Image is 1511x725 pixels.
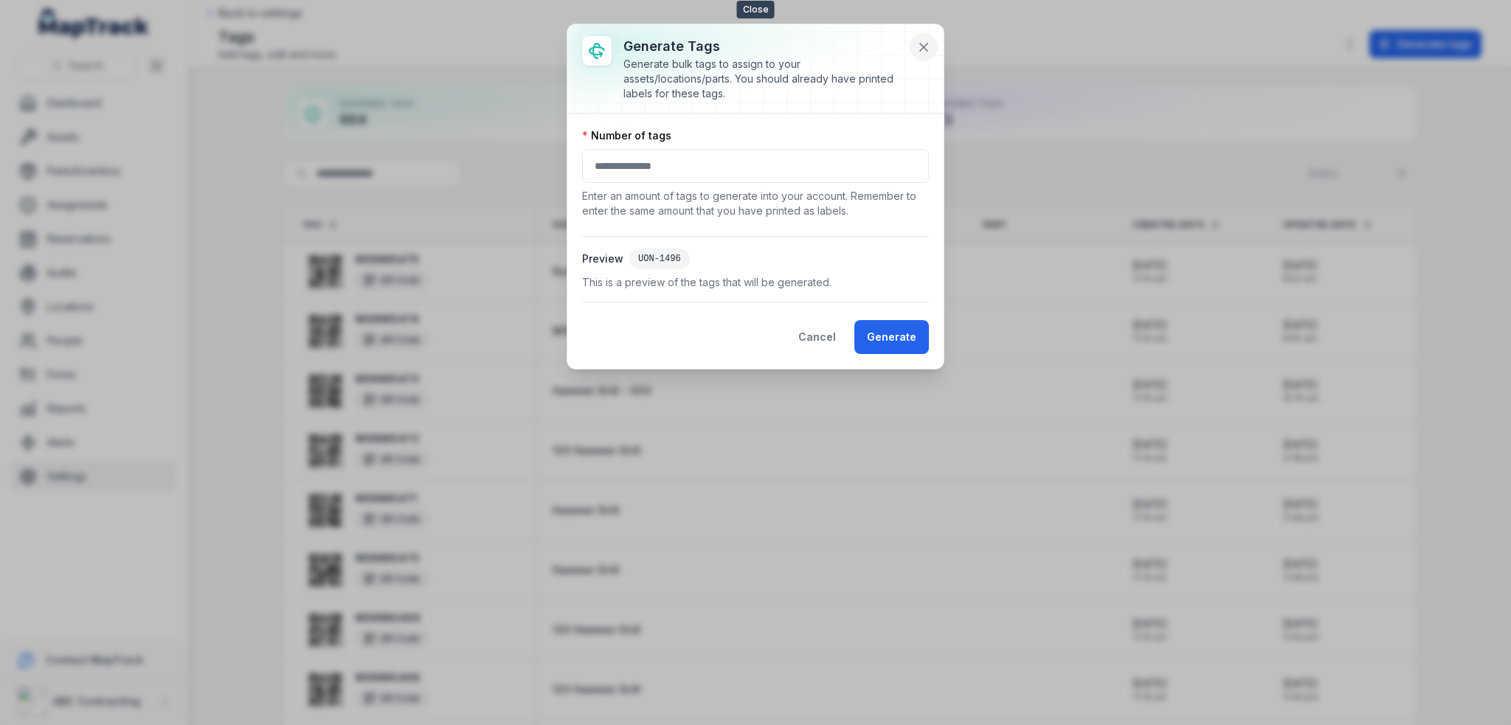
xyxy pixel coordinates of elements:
div: Generate bulk tags to assign to your assets/locations/parts. You should already have printed labe... [623,57,905,101]
span: Close [737,1,775,18]
p: Enter an amount of tags to generate into your account. Remember to enter the same amount that you... [582,189,929,218]
div: UON-1496 [629,249,690,269]
label: Number of tags [582,128,671,143]
span: This is a preview of the tags that will be generated. [582,275,929,290]
button: Generate [854,320,929,354]
span: Preview [582,252,629,266]
button: Cancel [786,320,848,354]
h3: Generate tags [623,36,905,57]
